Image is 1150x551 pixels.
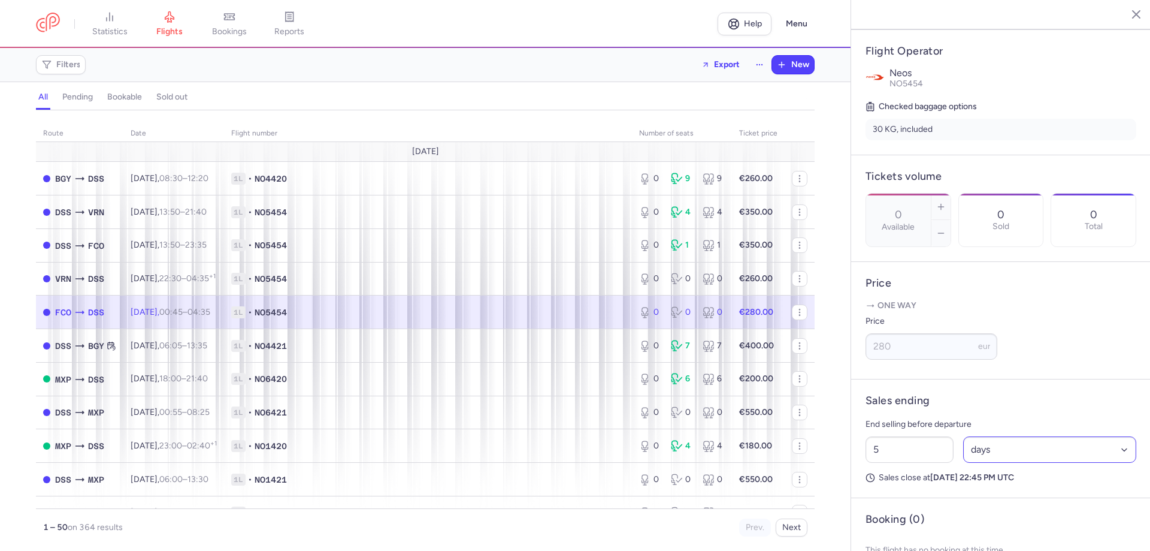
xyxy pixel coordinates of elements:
[159,407,182,417] time: 00:55
[703,273,725,285] div: 0
[248,340,252,352] span: •
[632,125,732,143] th: number of seats
[671,273,693,285] div: 0
[140,11,199,37] a: flights
[159,273,181,284] time: 22:30
[639,173,661,185] div: 0
[639,306,661,318] div: 0
[865,44,1136,58] h4: Flight Operator
[88,239,104,252] span: FCO
[159,173,208,183] span: –
[671,206,693,218] div: 4
[131,507,207,517] span: [DATE],
[639,507,661,519] div: 0
[159,240,180,250] time: 13:50
[703,206,725,218] div: 4
[88,439,104,453] span: DSS
[231,306,246,318] span: 1L
[131,207,207,217] span: [DATE],
[159,341,207,351] span: –
[978,341,991,351] span: eur
[739,519,771,537] button: Prev.
[739,341,774,351] strong: €400.00
[703,239,725,251] div: 1
[187,173,208,183] time: 12:20
[55,406,71,419] span: DSS
[88,306,104,319] span: DSS
[671,407,693,418] div: 0
[231,239,246,251] span: 1L
[882,222,915,232] label: Available
[248,273,252,285] span: •
[694,55,747,74] button: Export
[248,440,252,452] span: •
[231,407,246,418] span: 1L
[36,13,60,35] a: CitizenPlane red outlined logo
[131,341,207,351] span: [DATE],
[248,173,252,185] span: •
[703,373,725,385] div: 6
[714,60,740,69] span: Export
[639,239,661,251] div: 0
[62,92,93,103] h4: pending
[865,417,1136,432] p: End selling before departure
[187,307,210,317] time: 04:35
[889,79,923,89] span: NO5454
[156,92,187,103] h4: sold out
[107,92,142,103] h4: bookable
[231,440,246,452] span: 1L
[930,472,1014,483] strong: [DATE] 22:45 PM UTC
[259,11,319,37] a: reports
[739,207,773,217] strong: €350.00
[274,26,304,37] span: reports
[187,474,208,484] time: 13:30
[248,206,252,218] span: •
[88,473,104,486] span: MXP
[865,170,1136,183] h4: Tickets volume
[80,11,140,37] a: statistics
[412,147,439,156] span: [DATE]
[36,125,123,143] th: route
[889,68,1136,79] p: Neos
[186,273,216,284] time: 04:35
[703,306,725,318] div: 0
[159,441,182,451] time: 23:00
[231,474,246,486] span: 1L
[639,407,661,418] div: 0
[865,472,1136,483] p: Sales close at
[55,473,71,486] span: DSS
[187,341,207,351] time: 13:35
[212,26,247,37] span: bookings
[865,119,1136,140] li: 30 KG, included
[123,125,224,143] th: date
[55,206,71,219] span: DSS
[159,374,181,384] time: 18:00
[639,340,661,352] div: 0
[248,407,252,418] span: •
[739,307,773,317] strong: €280.00
[791,60,809,70] span: New
[159,240,207,250] span: –
[639,273,661,285] div: 0
[55,507,71,520] span: MXP
[255,239,287,251] span: NO5454
[209,272,216,280] sup: +1
[159,441,217,451] span: –
[732,125,785,143] th: Ticket price
[255,273,287,285] span: NO5454
[186,374,208,384] time: 21:40
[37,56,85,74] button: Filters
[131,374,208,384] span: [DATE],
[224,125,632,143] th: Flight number
[739,507,773,517] strong: €380.00
[88,373,104,386] span: DSS
[68,522,123,532] span: on 364 results
[55,339,71,353] span: DSS
[159,474,183,484] time: 06:00
[248,507,252,519] span: •
[55,239,71,252] span: DSS
[248,373,252,385] span: •
[248,306,252,318] span: •
[231,273,246,285] span: 1L
[231,340,246,352] span: 1L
